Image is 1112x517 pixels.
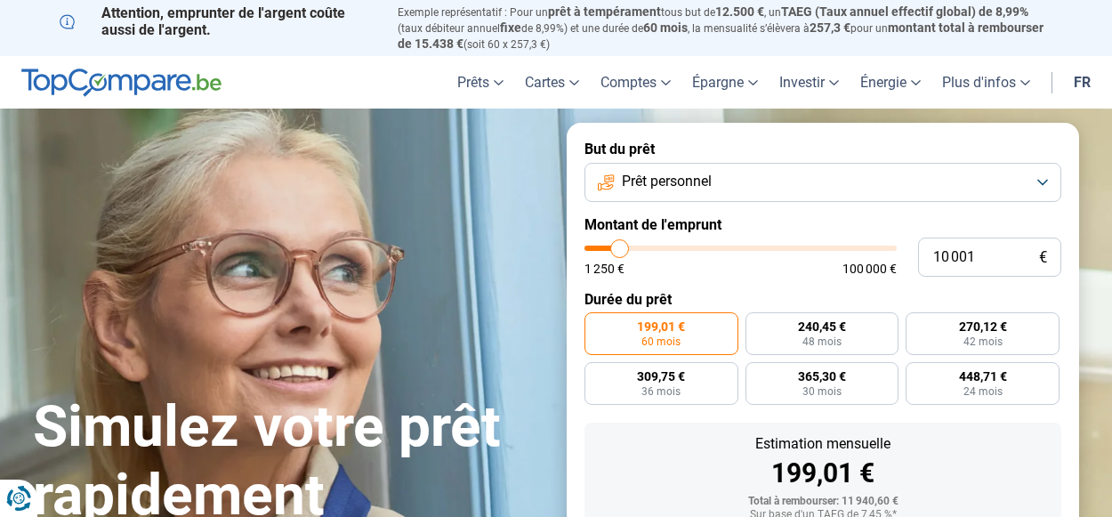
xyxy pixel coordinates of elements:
label: Durée du prêt [584,291,1061,308]
span: 12.500 € [715,4,764,19]
label: But du prêt [584,141,1061,158]
label: Montant de l'emprunt [584,216,1061,233]
a: Épargne [681,56,769,109]
span: 270,12 € [959,320,1007,333]
span: 36 mois [641,386,681,397]
span: € [1039,250,1047,265]
span: 60 mois [643,20,688,35]
p: Exemple représentatif : Pour un tous but de , un (taux débiteur annuel de 8,99%) et une durée de ... [398,4,1052,52]
span: montant total à rembourser de 15.438 € [398,20,1044,51]
a: fr [1063,56,1101,109]
p: Attention, emprunter de l'argent coûte aussi de l'argent. [60,4,376,38]
a: Comptes [590,56,681,109]
a: Prêts [447,56,514,109]
a: Investir [769,56,850,109]
span: 309,75 € [637,370,685,383]
span: 60 mois [641,336,681,347]
span: 1 250 € [584,263,624,275]
span: prêt à tempérament [548,4,661,19]
span: Prêt personnel [622,172,712,191]
div: 199,01 € [599,460,1047,487]
button: Prêt personnel [584,163,1061,202]
img: TopCompare [21,69,222,97]
span: 100 000 € [842,263,897,275]
span: 240,45 € [798,320,846,333]
div: Estimation mensuelle [599,437,1047,451]
a: Énergie [850,56,931,109]
a: Cartes [514,56,590,109]
span: 448,71 € [959,370,1007,383]
span: TAEG (Taux annuel effectif global) de 8,99% [781,4,1028,19]
span: 30 mois [802,386,842,397]
span: 199,01 € [637,320,685,333]
div: Total à rembourser: 11 940,60 € [599,496,1047,508]
span: 24 mois [963,386,1003,397]
span: 48 mois [802,336,842,347]
span: fixe [500,20,521,35]
span: 365,30 € [798,370,846,383]
span: 42 mois [963,336,1003,347]
span: 257,3 € [810,20,850,35]
a: Plus d'infos [931,56,1041,109]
